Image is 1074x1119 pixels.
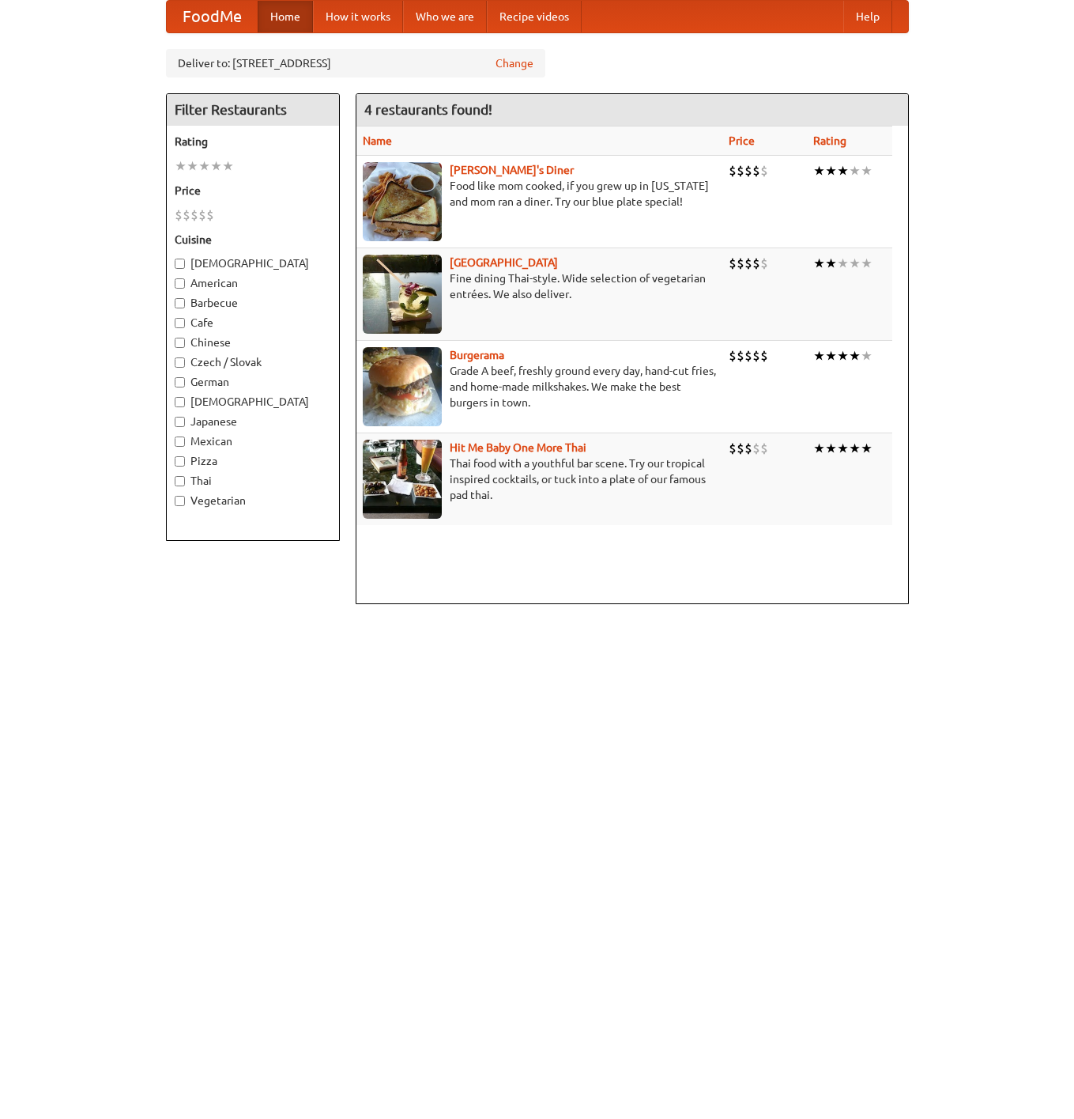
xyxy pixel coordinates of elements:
[744,347,752,365] li: $
[190,206,198,224] li: $
[744,255,752,272] li: $
[175,335,331,350] label: Chinese
[363,440,442,519] img: babythai.jpg
[175,278,185,289] input: American
[450,349,504,361] a: Burgerama
[849,255,861,272] li: ★
[198,206,206,224] li: $
[175,473,331,489] label: Thai
[167,1,258,32] a: FoodMe
[737,162,744,180] li: $
[849,162,861,180] li: ★
[175,354,331,370] label: Czech / Slovak
[744,162,752,180] li: $
[861,162,872,180] li: ★
[175,476,185,486] input: Thai
[729,255,737,272] li: $
[363,270,717,302] p: Fine dining Thai-style. Wide selection of vegetarian entrées. We also deliver.
[175,397,185,407] input: [DEMOGRAPHIC_DATA]
[843,1,892,32] a: Help
[364,102,492,117] ng-pluralize: 4 restaurants found!
[175,157,187,175] li: ★
[837,440,849,457] li: ★
[450,441,586,454] a: Hit Me Baby One More Thai
[175,298,185,308] input: Barbecue
[175,338,185,348] input: Chinese
[175,437,185,447] input: Mexican
[175,493,331,508] label: Vegetarian
[496,55,533,71] a: Change
[175,255,331,271] label: [DEMOGRAPHIC_DATA]
[198,157,210,175] li: ★
[760,440,768,457] li: $
[760,347,768,365] li: $
[837,347,849,365] li: ★
[175,206,183,224] li: $
[175,275,331,291] label: American
[363,162,442,241] img: sallys.jpg
[175,417,185,427] input: Japanese
[729,440,737,457] li: $
[825,255,837,272] li: ★
[363,347,442,426] img: burgerama.jpg
[175,134,331,149] h5: Rating
[166,49,545,77] div: Deliver to: [STREET_ADDRESS]
[737,255,744,272] li: $
[175,318,185,328] input: Cafe
[813,162,825,180] li: ★
[258,1,313,32] a: Home
[175,374,331,390] label: German
[737,440,744,457] li: $
[760,162,768,180] li: $
[752,162,760,180] li: $
[175,315,331,331] label: Cafe
[487,1,582,32] a: Recipe videos
[752,440,760,457] li: $
[813,440,825,457] li: ★
[752,347,760,365] li: $
[175,456,185,467] input: Pizza
[210,157,222,175] li: ★
[363,134,392,147] a: Name
[861,255,872,272] li: ★
[187,157,198,175] li: ★
[861,440,872,457] li: ★
[167,94,339,126] h4: Filter Restaurants
[825,162,837,180] li: ★
[450,164,574,176] a: [PERSON_NAME]'s Diner
[175,496,185,506] input: Vegetarian
[737,347,744,365] li: $
[363,456,717,503] p: Thai food with a youthful bar scene. Try our tropical inspired cocktails, or tuck into a plate of...
[175,377,185,387] input: German
[175,394,331,410] label: [DEMOGRAPHIC_DATA]
[175,357,185,368] input: Czech / Slovak
[825,440,837,457] li: ★
[861,347,872,365] li: ★
[175,433,331,449] label: Mexican
[222,157,234,175] li: ★
[175,259,185,269] input: [DEMOGRAPHIC_DATA]
[175,183,331,198] h5: Price
[825,347,837,365] li: ★
[175,295,331,311] label: Barbecue
[837,255,849,272] li: ★
[729,347,737,365] li: $
[752,255,760,272] li: $
[183,206,190,224] li: $
[729,162,737,180] li: $
[837,162,849,180] li: ★
[175,414,331,429] label: Japanese
[450,256,558,269] a: [GEOGRAPHIC_DATA]
[849,347,861,365] li: ★
[729,134,755,147] a: Price
[363,255,442,334] img: satay.jpg
[363,363,717,410] p: Grade A beef, freshly ground every day, hand-cut fries, and home-made milkshakes. We make the bes...
[363,178,717,210] p: Food like mom cooked, if you grew up in [US_STATE] and mom ran a diner. Try our blue plate special!
[744,440,752,457] li: $
[175,232,331,248] h5: Cuisine
[313,1,403,32] a: How it works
